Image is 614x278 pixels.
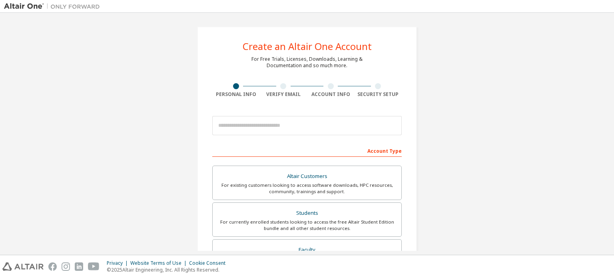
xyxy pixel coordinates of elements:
div: For existing customers looking to access software downloads, HPC resources, community, trainings ... [217,182,397,195]
div: For Free Trials, Licenses, Downloads, Learning & Documentation and so much more. [251,56,363,69]
img: facebook.svg [48,262,57,271]
div: Create an Altair One Account [243,42,372,51]
div: Students [217,208,397,219]
div: Account Type [212,144,402,157]
img: linkedin.svg [75,262,83,271]
div: Verify Email [260,91,307,98]
div: Altair Customers [217,171,397,182]
div: Website Terms of Use [130,260,189,266]
div: Security Setup [355,91,402,98]
img: youtube.svg [88,262,100,271]
div: For currently enrolled students looking to access the free Altair Student Edition bundle and all ... [217,219,397,232]
div: Faculty [217,244,397,256]
img: instagram.svg [62,262,70,271]
div: Privacy [107,260,130,266]
div: Personal Info [212,91,260,98]
div: Cookie Consent [189,260,230,266]
p: © 2025 Altair Engineering, Inc. All Rights Reserved. [107,266,230,273]
img: altair_logo.svg [2,262,44,271]
img: Altair One [4,2,104,10]
div: Account Info [307,91,355,98]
